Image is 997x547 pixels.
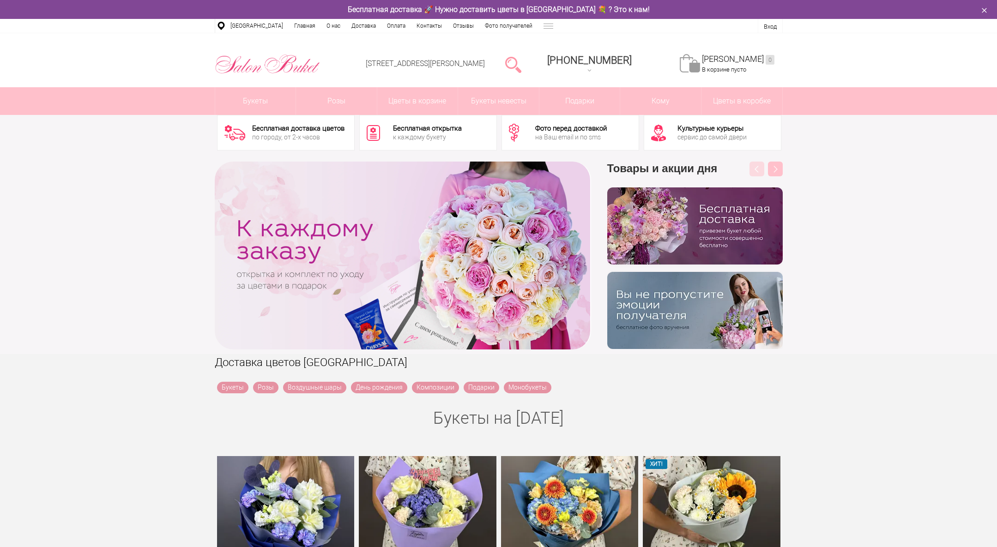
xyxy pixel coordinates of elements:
div: Бесплатная доставка 🚀 Нужно доставить цветы в [GEOGRAPHIC_DATA] 💐 ? Это к нам! [208,5,790,14]
a: Букеты на [DATE] [433,409,564,428]
a: Букеты невесты [458,87,539,115]
div: Культурные курьеры [677,125,747,132]
a: Подарки [539,87,620,115]
div: по городу, от 2-х часов [252,134,344,140]
a: Доставка [346,19,381,33]
button: Next [768,162,783,176]
a: [PHONE_NUMBER] [542,51,637,78]
div: на Ваш email и по sms [535,134,607,140]
a: Воздушные шары [283,382,346,393]
a: [STREET_ADDRESS][PERSON_NAME] [366,59,485,68]
a: День рождения [351,382,407,393]
span: ХИТ! [646,459,667,469]
a: Отзывы [447,19,479,33]
div: сервис до самой двери [677,134,747,140]
a: Розы [253,382,278,393]
span: [PHONE_NUMBER] [547,54,632,66]
div: Бесплатная доставка цветов [252,125,344,132]
h3: Товары и акции дня [607,162,783,187]
div: к каждому букету [393,134,462,140]
a: [PERSON_NAME] [702,54,774,65]
img: v9wy31nijnvkfycrkduev4dhgt9psb7e.png.webp [607,272,783,349]
img: Цветы Нижний Новгород [215,52,320,76]
a: Оплата [381,19,411,33]
a: Главная [289,19,321,33]
h1: Доставка цветов [GEOGRAPHIC_DATA] [215,354,783,371]
div: Фото перед доставкой [535,125,607,132]
a: О нас [321,19,346,33]
a: Подарки [464,382,499,393]
a: Розы [296,87,377,115]
a: Букеты [215,87,296,115]
a: Фото получателей [479,19,538,33]
a: Монобукеты [504,382,551,393]
a: Контакты [411,19,447,33]
a: [GEOGRAPHIC_DATA] [225,19,289,33]
a: Букеты [217,382,248,393]
a: Вход [764,23,777,30]
span: Кому [620,87,701,115]
span: В корзине пусто [702,66,746,73]
a: Цветы в корзине [377,87,458,115]
a: Композиции [412,382,459,393]
img: hpaj04joss48rwypv6hbykmvk1dj7zyr.png.webp [607,187,783,264]
ins: 0 [766,55,774,65]
div: Бесплатная открытка [393,125,462,132]
a: Цветы в коробке [701,87,782,115]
